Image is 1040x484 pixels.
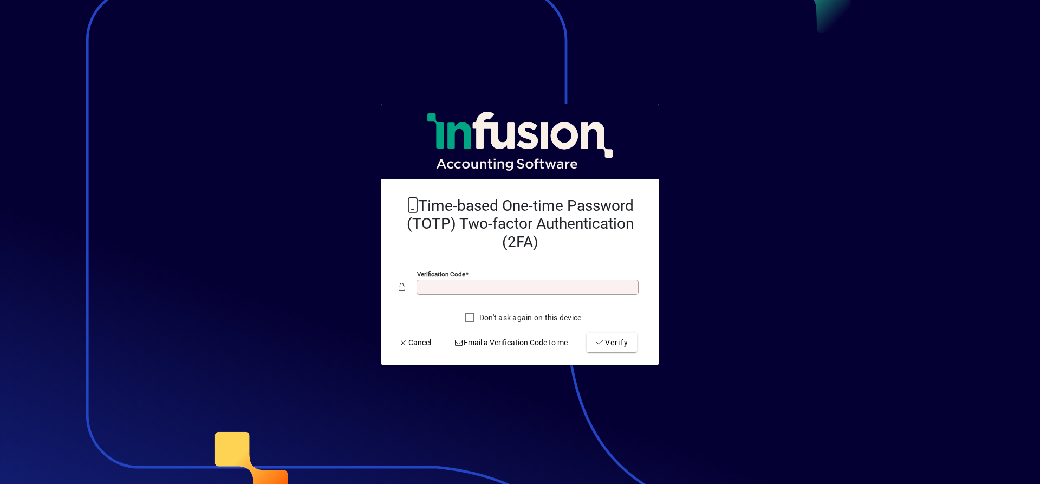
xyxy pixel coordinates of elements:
[595,337,628,349] span: Verify
[399,337,431,349] span: Cancel
[417,270,465,278] mat-label: Verification code
[399,197,641,251] h2: Time-based One-time Password (TOTP) Two-factor Authentication (2FA)
[394,333,435,352] button: Cancel
[450,333,573,352] button: Email a Verification Code to me
[477,312,582,323] label: Don't ask again on this device
[587,333,637,352] button: Verify
[454,337,568,349] span: Email a Verification Code to me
